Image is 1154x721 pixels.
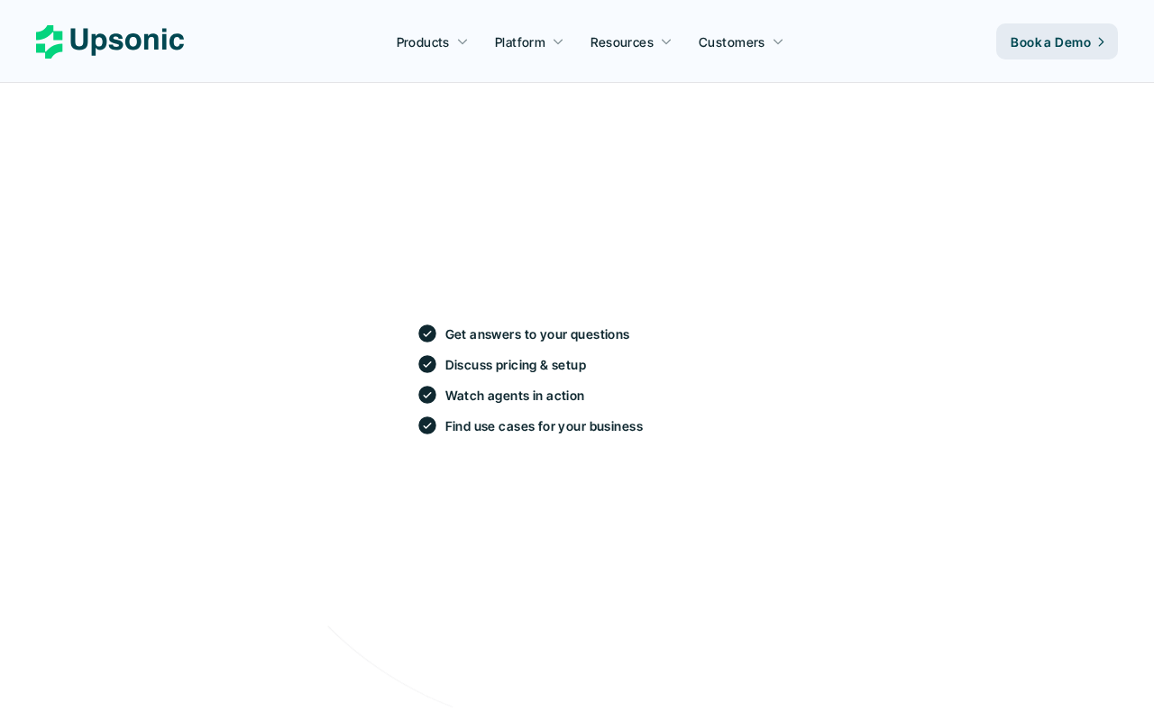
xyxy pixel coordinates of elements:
a: Products [386,25,480,58]
p: Platform [495,32,545,51]
p: Customers [699,32,765,51]
p: Products [397,32,450,51]
p: Get answers to your questions [445,324,630,343]
p: Resources [591,32,654,51]
a: Book a Demo [996,23,1118,59]
p: Book a Demo [1011,32,1091,51]
p: Discuss pricing & setup [445,355,587,374]
p: Watch agents in action [445,386,585,405]
p: Find use cases for your business [445,416,643,435]
h1: Book a 30 min demo [408,171,747,301]
h2: Turn repetitive onboarding, payments, and compliance workflows into fully automated AI agent proc... [408,460,747,563]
